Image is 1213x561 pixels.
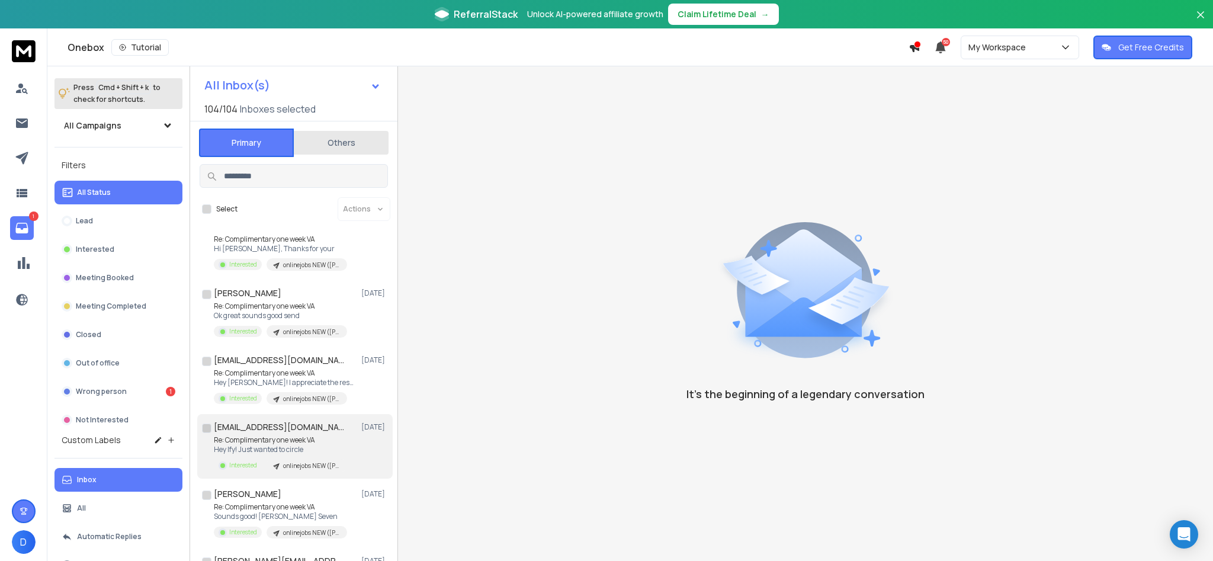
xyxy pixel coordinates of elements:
[214,502,347,512] p: Re: Complimentary one week VA
[166,387,175,396] div: 1
[64,120,121,132] h1: All Campaigns
[76,330,101,339] p: Closed
[968,41,1031,53] p: My Workspace
[54,266,182,290] button: Meeting Booked
[214,354,344,366] h1: [EMAIL_ADDRESS][DOMAIN_NAME]
[12,530,36,554] button: D
[77,504,86,513] p: All
[361,355,388,365] p: [DATE]
[76,358,120,368] p: Out of office
[62,434,121,446] h3: Custom Labels
[216,204,238,214] label: Select
[229,461,257,470] p: Interested
[454,7,518,21] span: ReferralStack
[229,327,257,336] p: Interested
[73,82,161,105] p: Press to check for shortcuts.
[10,216,34,240] a: 1
[229,394,257,403] p: Interested
[54,209,182,233] button: Lead
[54,157,182,174] h3: Filters
[54,525,182,549] button: Automatic Replies
[54,323,182,347] button: Closed
[1193,7,1208,36] button: Close banner
[361,489,388,499] p: [DATE]
[68,39,909,56] div: Onebox
[214,512,347,521] p: Sounds good! [PERSON_NAME] Seven
[240,102,316,116] h3: Inboxes selected
[229,260,257,269] p: Interested
[76,273,134,283] p: Meeting Booked
[283,328,340,336] p: onlinejobs NEW ([PERSON_NAME] add to this one)
[361,288,388,298] p: [DATE]
[1118,41,1184,53] p: Get Free Credits
[294,130,389,156] button: Others
[1170,520,1198,549] div: Open Intercom Messenger
[54,468,182,492] button: Inbox
[54,238,182,261] button: Interested
[76,415,129,425] p: Not Interested
[1093,36,1192,59] button: Get Free Credits
[76,302,146,311] p: Meeting Completed
[361,422,388,432] p: [DATE]
[214,368,356,378] p: Re: Complimentary one week VA
[29,211,38,221] p: 1
[77,188,111,197] p: All Status
[761,8,769,20] span: →
[214,435,347,445] p: Re: Complimentary one week VA
[54,408,182,432] button: Not Interested
[214,302,347,311] p: Re: Complimentary one week VA
[229,528,257,537] p: Interested
[214,378,356,387] p: Hey [PERSON_NAME]! I appreciate the response.
[686,386,925,402] p: It’s the beginning of a legendary conversation
[54,114,182,137] button: All Campaigns
[54,351,182,375] button: Out of office
[214,488,281,500] h1: [PERSON_NAME]
[283,528,340,537] p: onlinejobs NEW ([PERSON_NAME] add to this one)
[527,8,663,20] p: Unlock AI-powered affiliate growth
[199,129,294,157] button: Primary
[204,102,238,116] span: 104 / 104
[54,380,182,403] button: Wrong person1
[668,4,779,25] button: Claim Lifetime Deal→
[204,79,270,91] h1: All Inbox(s)
[283,395,340,403] p: onlinejobs NEW ([PERSON_NAME] add to this one)
[942,38,950,46] span: 50
[77,532,142,541] p: Automatic Replies
[76,245,114,254] p: Interested
[283,261,340,270] p: onlinejobs NEW ([PERSON_NAME] add to this one)
[214,421,344,433] h1: [EMAIL_ADDRESS][DOMAIN_NAME]
[76,216,93,226] p: Lead
[54,181,182,204] button: All Status
[214,235,347,244] p: Re: Complimentary one week VA
[214,311,347,320] p: Ok great sounds good send
[76,387,127,396] p: Wrong person
[283,461,340,470] p: onlinejobs NEW ([PERSON_NAME] add to this one)
[195,73,390,97] button: All Inbox(s)
[54,496,182,520] button: All
[214,244,347,254] p: Hi [PERSON_NAME], Thanks for your
[97,81,150,94] span: Cmd + Shift + k
[214,287,281,299] h1: [PERSON_NAME]
[77,475,97,485] p: Inbox
[54,294,182,318] button: Meeting Completed
[111,39,169,56] button: Tutorial
[214,445,347,454] p: Hey Ify! Just wanted to circle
